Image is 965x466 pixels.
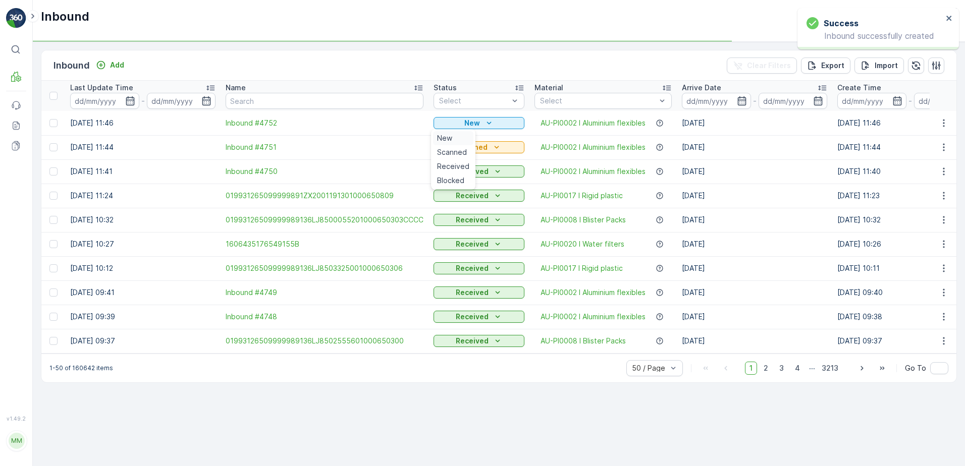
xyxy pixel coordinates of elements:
p: - [753,95,757,107]
a: AU-PI0017 I Rigid plastic [541,263,623,273]
img: logo [6,8,26,28]
span: Blocked [437,176,464,186]
p: New [464,118,480,128]
span: Arrive Date : [9,182,53,191]
td: [DATE] 10:32 [65,208,221,232]
span: AU-PI0020 I Water filters [541,239,624,249]
input: Search [226,93,423,109]
td: [DATE] [677,329,832,353]
button: Add [92,59,128,71]
a: AU-PI0008 I Blister Packs [541,336,626,346]
p: Received [456,191,489,201]
button: Received [434,190,524,202]
span: 3213 [817,362,843,375]
ul: New [431,129,475,190]
input: dd/mm/yyyy [682,93,751,109]
input: dd/mm/yyyy [759,93,828,109]
span: Last Weight : [9,249,57,257]
span: Go To [905,363,926,373]
a: AU-PI0017 I Rigid plastic [541,191,623,201]
a: 01993126509999989136LJ8500055201000650303CCCC [226,215,423,225]
p: ... [809,362,815,375]
p: Inbound [53,59,90,73]
td: [DATE] [677,256,832,280]
button: Received [434,311,524,323]
p: Last Update Time [70,83,133,93]
span: [DATE] [53,182,77,191]
p: Inbound [41,9,89,25]
p: 1-50 of 160642 items [49,364,113,372]
div: Toggle Row Selected [49,288,58,297]
button: Received [434,214,524,226]
span: 0 kg [57,249,72,257]
button: Received [434,335,524,347]
a: Inbound #4749 [226,287,423,298]
input: dd/mm/yyyy [70,93,139,109]
a: AU-PI0002 I Aluminium flexibles [541,166,646,177]
p: Add [110,60,124,70]
td: [DATE] [677,208,832,232]
div: Toggle Row Selected [49,313,58,321]
span: 1 [745,362,757,375]
td: [DATE] [677,305,832,329]
td: [DATE] 09:37 [65,329,221,353]
td: [DATE] 10:27 [65,232,221,256]
span: AU-PI0008 I Blister Packs [541,215,626,225]
input: dd/mm/yyyy [837,93,906,109]
div: Toggle Row Selected [49,264,58,272]
p: Material [534,83,563,93]
div: Toggle Row Selected [49,167,58,176]
div: Toggle Row Selected [49,143,58,151]
td: [DATE] 10:12 [65,256,221,280]
span: Scanned [437,147,467,157]
p: - [141,95,145,107]
td: [DATE] [677,232,832,256]
a: 01993126509999989136LJ8503325001000650306 [226,263,423,273]
span: 01993126509999989136LJ8500055201000650303CCCC [33,165,230,174]
p: Received [456,312,489,322]
span: Material Type : [9,215,62,224]
div: Toggle Row Selected [49,216,58,224]
div: MM [9,433,25,449]
p: Received [456,287,489,298]
span: Net Amount : [9,232,56,241]
td: [DATE] [677,280,832,305]
a: Inbound #4751 [226,142,423,152]
span: 1.52 kg [57,199,81,207]
p: Select [540,96,656,106]
span: New [437,133,452,143]
a: Inbound #4752 [226,118,423,128]
p: Received [456,336,489,346]
p: Received [456,215,489,225]
p: Name [226,83,246,93]
p: Received [456,239,489,249]
span: AU-PI0002 I Aluminium flexibles [541,118,646,128]
p: Status [434,83,457,93]
td: [DATE] 11:24 [65,184,221,208]
button: New [434,117,524,129]
a: 1606435176549155B [226,239,423,249]
div: Toggle Row Selected [49,240,58,248]
td: [DATE] 11:44 [65,135,221,159]
p: - [908,95,912,107]
span: AU-PI0002 I Aluminium flexibles [541,287,646,298]
span: 4 [790,362,805,375]
span: AU-PI0008 I Blister Packs [62,215,152,224]
span: AU-PI0002 I Aluminium flexibles [541,312,646,322]
a: 01993126509999989136LJ8502555601000650300 [226,336,423,346]
span: Inbound #4750 [226,166,423,177]
a: Inbound #4748 [226,312,423,322]
td: [DATE] [677,159,832,184]
span: 1.52 kg [56,232,80,241]
p: Select [439,96,509,106]
button: MM [6,424,26,458]
button: Scanned [434,141,524,153]
button: Import [854,57,904,74]
span: 3 [775,362,788,375]
p: Export [821,61,844,71]
button: Export [801,57,850,74]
